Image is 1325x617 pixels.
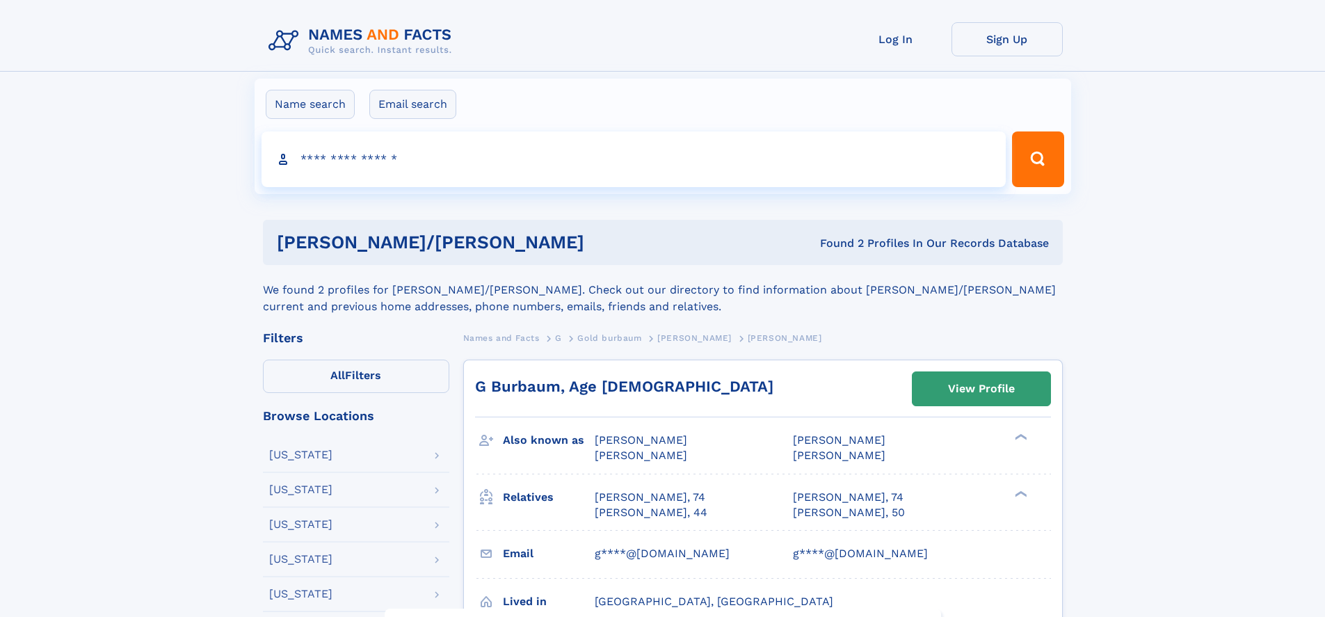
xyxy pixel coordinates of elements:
[269,484,332,495] div: [US_STATE]
[657,333,732,343] span: [PERSON_NAME]
[793,490,904,505] a: [PERSON_NAME], 74
[263,410,449,422] div: Browse Locations
[595,490,705,505] a: [PERSON_NAME], 74
[577,329,641,346] a: Gold burbaum
[263,360,449,393] label: Filters
[748,333,822,343] span: [PERSON_NAME]
[269,554,332,565] div: [US_STATE]
[657,329,732,346] a: [PERSON_NAME]
[262,131,1006,187] input: search input
[503,428,595,452] h3: Also known as
[263,332,449,344] div: Filters
[503,590,595,614] h3: Lived in
[503,542,595,566] h3: Email
[1011,489,1028,498] div: ❯
[702,236,1049,251] div: Found 2 Profiles In Our Records Database
[1011,433,1028,442] div: ❯
[266,90,355,119] label: Name search
[577,333,641,343] span: Gold burbaum
[555,333,562,343] span: G
[269,449,332,460] div: [US_STATE]
[369,90,456,119] label: Email search
[595,433,687,447] span: [PERSON_NAME]
[840,22,951,56] a: Log In
[475,378,773,395] a: G Burbaum, Age [DEMOGRAPHIC_DATA]
[913,372,1050,406] a: View Profile
[595,449,687,462] span: [PERSON_NAME]
[269,588,332,600] div: [US_STATE]
[269,519,332,530] div: [US_STATE]
[463,329,540,346] a: Names and Facts
[948,373,1015,405] div: View Profile
[951,22,1063,56] a: Sign Up
[503,486,595,509] h3: Relatives
[555,329,562,346] a: G
[595,505,707,520] a: [PERSON_NAME], 44
[263,22,463,60] img: Logo Names and Facts
[793,433,885,447] span: [PERSON_NAME]
[263,265,1063,315] div: We found 2 profiles for [PERSON_NAME]/[PERSON_NAME]. Check out our directory to find information ...
[793,449,885,462] span: [PERSON_NAME]
[1012,131,1063,187] button: Search Button
[595,595,833,608] span: [GEOGRAPHIC_DATA], [GEOGRAPHIC_DATA]
[330,369,345,382] span: All
[277,234,702,251] h1: [PERSON_NAME]/[PERSON_NAME]
[793,505,905,520] a: [PERSON_NAME], 50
